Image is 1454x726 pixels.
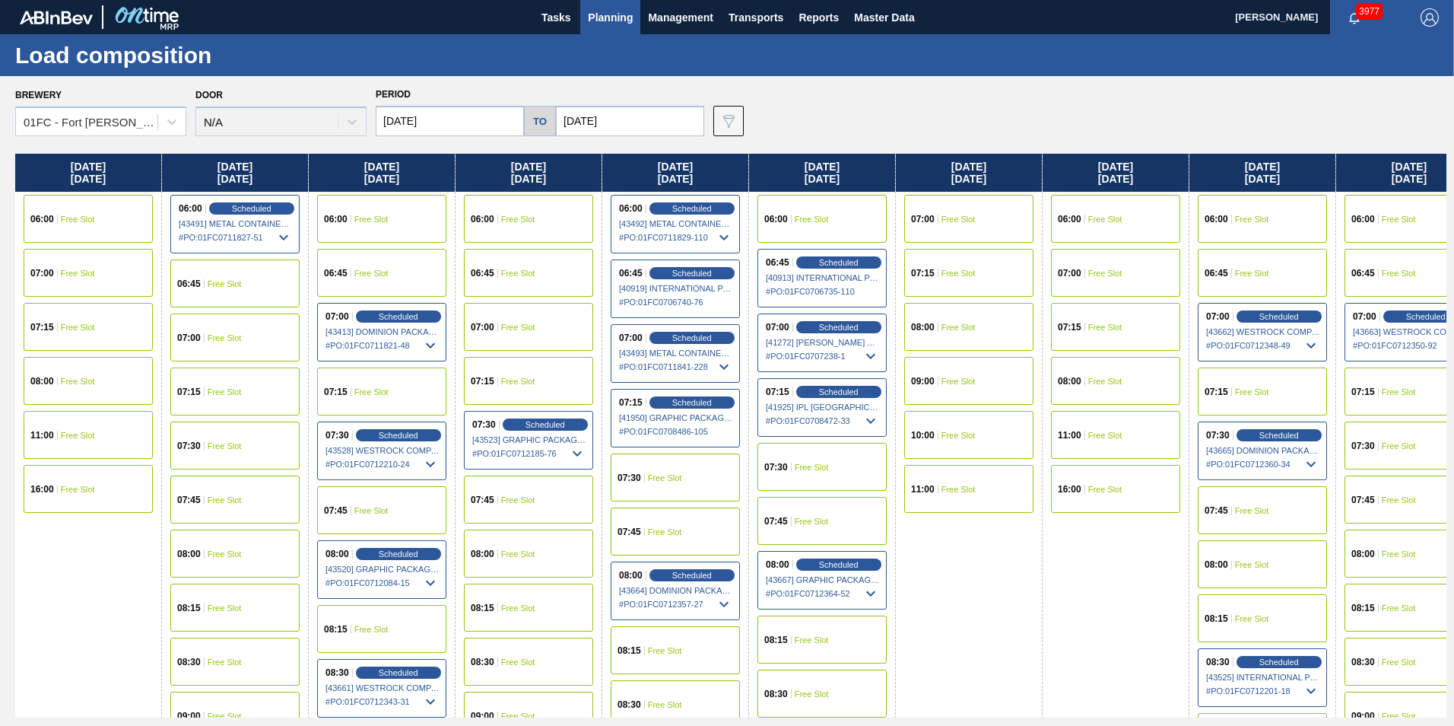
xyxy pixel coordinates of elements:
span: [43661] WESTROCK COMPANY - FOLDING CAR - 0008219776 [325,683,440,693]
span: [43492] METAL CONTAINER CORPORATION - 0008219743 [619,219,733,228]
span: Free Slot [1088,323,1122,332]
span: 16:00 [30,485,54,494]
span: 08:30 [1206,658,1230,667]
span: 07:00 [766,323,789,332]
span: [43523] GRAPHIC PACKAGING INTERNATIONA - 0008221069 [472,435,586,444]
span: [43662] WESTROCK COMPANY - FOLDING CAR - 0008219776 [1206,327,1320,336]
span: Scheduled [672,204,712,213]
span: Free Slot [1235,387,1269,396]
span: Scheduled [1406,312,1446,321]
span: Free Slot [1088,431,1122,440]
span: Free Slot [795,689,829,699]
span: Free Slot [501,603,535,613]
span: Scheduled [379,668,418,677]
span: Free Slot [208,658,242,667]
span: Free Slot [795,517,829,526]
span: Free Slot [1382,441,1416,451]
span: Free Slot [501,215,535,224]
span: 09:00 [177,712,201,721]
img: TNhmsLtSVTkK8tSr43FrP2fwEKptu5GPRR3wAAAABJRU5ErkJggg== [20,11,93,24]
span: # PO : 01FC0711829-110 [619,228,733,247]
span: Scheduled [672,333,712,342]
span: Free Slot [1088,377,1122,386]
span: 08:30 [325,668,349,677]
span: 08:30 [471,658,494,667]
span: Free Slot [208,279,242,288]
span: Free Slot [1088,485,1122,494]
span: 07:30 [764,463,788,472]
span: [43664] DOMINION PACKAGING, INC. - 0008325026 [619,586,733,595]
span: 10:00 [911,431,935,440]
span: 06:00 [1205,215,1228,224]
span: Free Slot [354,625,389,634]
span: [40919] INTERNATIONAL PAPER COMPANY - 0008219785 [619,284,733,293]
span: Free Slot [208,387,242,396]
span: # PO : 01FC0712360-34 [1206,455,1320,473]
span: [43520] GRAPHIC PACKAGING INTERNATIONA - 0008221069 [325,565,440,574]
span: 3977 [1356,3,1383,20]
span: 08:15 [1205,614,1228,623]
span: Scheduled [1259,312,1299,321]
span: 07:15 [177,387,201,396]
span: Free Slot [208,712,242,721]
img: icon-filter-gray [719,112,738,130]
span: 11:00 [30,431,54,440]
span: 08:00 [619,571,643,580]
span: Free Slot [1235,614,1269,623]
span: Master Data [854,8,914,27]
span: 06:00 [1351,215,1375,224]
span: Period [376,89,411,100]
label: Door [195,90,223,100]
h1: Load composition [15,46,285,64]
span: 06:00 [619,204,643,213]
span: # PO : 01FC0707238-1 [766,347,880,365]
span: 11:00 [911,485,935,494]
span: 07:15 [1058,323,1081,332]
span: 08:30 [617,700,641,709]
span: Free Slot [1382,549,1416,559]
span: # PO : 01FC0706740-76 [619,293,733,311]
div: [DATE] [DATE] [15,154,161,192]
span: 06:00 [1058,215,1081,224]
span: 08:30 [764,689,788,699]
div: [DATE] [DATE] [1043,154,1189,192]
span: 08:00 [766,560,789,569]
span: 07:15 [471,377,494,386]
span: 07:00 [1058,269,1081,278]
span: Free Slot [1382,658,1416,667]
span: # PO : 01FC0712185-76 [472,444,586,463]
span: Free Slot [501,712,535,721]
span: Free Slot [1382,712,1416,721]
span: Free Slot [501,495,535,505]
span: 07:15 [911,269,935,278]
span: [40913] INTERNATIONAL PAPER COMPANY - 0008219785 [766,273,880,282]
div: [DATE] [DATE] [896,154,1042,192]
span: Scheduled [232,204,271,213]
span: 06:45 [471,269,494,278]
span: Scheduled [1259,431,1299,440]
span: 08:15 [471,603,494,613]
span: 07:00 [177,333,201,342]
input: mm/dd/yyyy [376,106,524,136]
span: # PO : 01FC0712201-18 [1206,682,1320,700]
span: Scheduled [672,571,712,580]
span: 07:00 [325,312,349,321]
span: 08:00 [325,549,349,559]
span: Free Slot [208,549,242,559]
span: # PO : 01FC0708472-33 [766,412,880,430]
span: 07:30 [325,431,349,440]
span: # PO : 01FC0708486-105 [619,422,733,441]
span: Free Slot [61,485,95,494]
span: [41272] Brooks and Whittle - Saint Louis - 0008221115 [766,338,880,347]
span: Free Slot [501,549,535,559]
span: Scheduled [672,269,712,278]
span: Free Slot [941,485,976,494]
span: Scheduled [819,560,859,569]
span: # PO : 01FC0711827-51 [179,228,293,247]
span: 07:15 [324,387,348,396]
label: Brewery [15,90,62,100]
button: Notifications [1330,7,1379,28]
span: 08:15 [1351,603,1375,613]
span: 06:45 [324,269,348,278]
span: [43493] METAL CONTAINER CORPORATION - 0008219743 [619,349,733,358]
